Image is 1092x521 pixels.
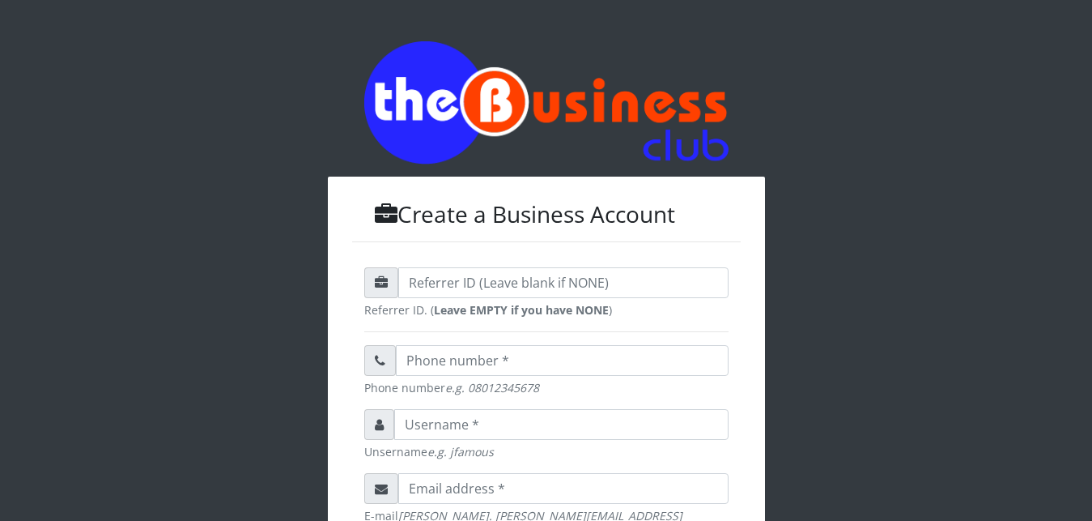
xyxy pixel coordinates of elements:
[427,444,494,459] em: e.g. jfamous
[434,302,609,318] strong: Leave EMPTY if you have NONE
[364,379,729,396] small: Phone number
[394,409,729,440] input: Username *
[398,267,729,298] input: Referrer ID (Leave blank if NONE)
[398,473,729,504] input: Email address *
[352,201,741,228] h3: Create a Business Account
[396,345,729,376] input: Phone number *
[445,380,539,395] em: e.g. 08012345678
[364,301,729,318] small: Referrer ID. ( )
[364,443,729,460] small: Unsername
